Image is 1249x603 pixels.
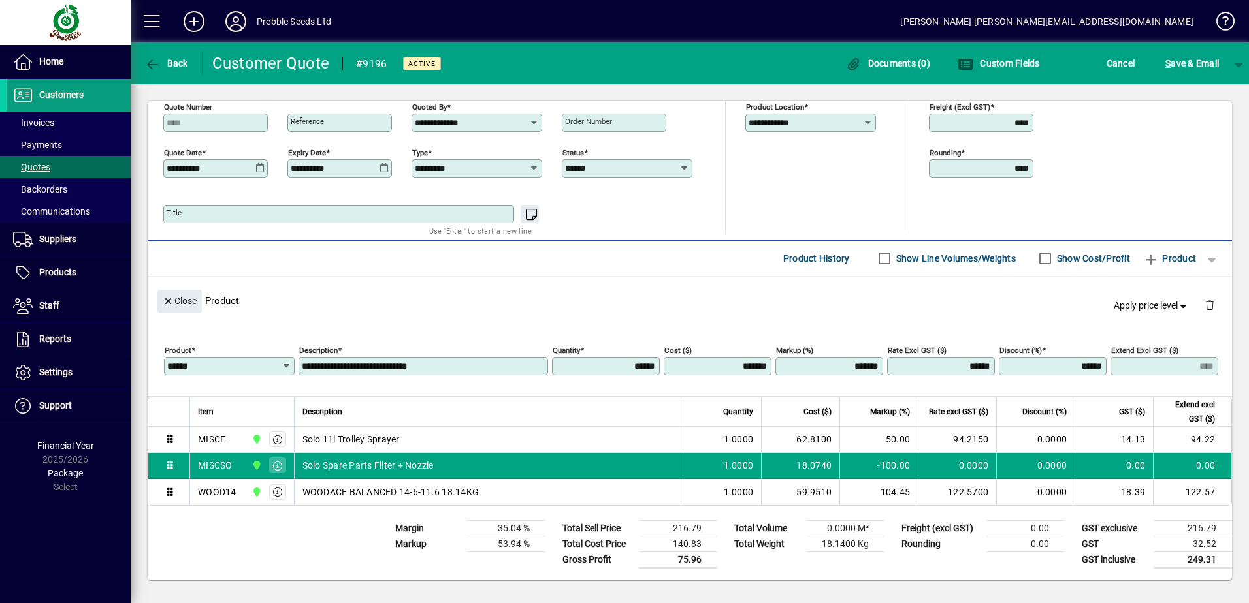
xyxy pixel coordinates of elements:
span: CHRISTCHURCH [248,458,263,472]
td: Total Sell Price [556,520,639,536]
span: Financial Year [37,441,94,451]
a: Invoices [7,112,131,134]
span: Apply price level [1114,299,1190,313]
mat-label: Product [165,345,191,354]
span: Package [48,468,83,478]
div: [PERSON_NAME] [PERSON_NAME][EMAIL_ADDRESS][DOMAIN_NAME] [900,11,1193,32]
td: Freight (excl GST) [895,520,986,536]
td: 35.04 % [467,520,545,536]
mat-label: Status [562,147,584,157]
td: 50.00 [839,427,918,453]
mat-label: Quote date [164,147,202,157]
div: MISCSO [198,459,233,472]
span: CHRISTCHURCH [248,432,263,446]
td: 62.8100 [761,427,839,453]
span: Description [302,405,342,419]
mat-label: Freight (excl GST) [930,102,990,111]
div: WOOD14 [198,486,236,499]
mat-label: Quote number [164,102,212,111]
span: Documents (0) [845,58,930,69]
td: GST [1075,536,1154,551]
a: Communications [7,200,131,223]
span: ave & Email [1165,53,1219,74]
td: 216.79 [1154,520,1232,536]
td: Total Weight [728,536,806,551]
span: Products [39,267,76,277]
span: Solo Spare Parts Filter + Nozzle [302,459,434,472]
span: Suppliers [39,234,76,244]
a: Products [7,256,131,289]
a: Backorders [7,178,131,200]
td: 140.83 [639,536,717,551]
a: Payments [7,134,131,156]
td: 14.13 [1075,427,1153,453]
td: Rounding [895,536,986,551]
mat-label: Rounding [930,147,961,157]
mat-label: Rate excl GST ($) [888,345,947,354]
td: 75.96 [639,551,717,568]
span: WOODACE BALANCED 14-6-11.6 18.14KG [302,486,479,499]
button: Close [157,290,202,313]
span: Backorders [13,184,67,194]
td: 18.39 [1075,479,1153,505]
div: Product [148,277,1232,324]
mat-label: Discount (%) [999,345,1042,354]
mat-label: Markup (%) [776,345,813,354]
span: Invoices [13,117,54,128]
label: Show Cost/Profit [1054,252,1130,265]
td: 122.57 [1153,479,1231,505]
button: Back [141,52,191,75]
a: Suppliers [7,223,131,256]
td: GST inclusive [1075,551,1154,568]
span: Back [144,58,188,69]
span: Customers [39,89,84,100]
td: 0.0000 [996,453,1075,479]
td: 0.0000 [996,479,1075,505]
span: Extend excl GST ($) [1161,397,1215,426]
mat-label: Expiry date [288,147,326,157]
button: Product [1137,247,1203,270]
span: Rate excl GST ($) [929,405,988,419]
div: 94.2150 [926,433,988,446]
td: Gross Profit [556,551,639,568]
span: 1.0000 [724,486,754,499]
mat-hint: Use 'Enter' to start a new line [429,223,532,238]
span: Communications [13,206,90,217]
button: Add [173,10,215,33]
td: 0.00 [986,536,1065,551]
span: Settings [39,367,73,377]
mat-label: Quantity [553,345,580,354]
mat-label: Reference [291,117,324,126]
td: -100.00 [839,453,918,479]
span: Product [1143,248,1196,269]
div: 122.5700 [926,486,988,499]
td: 59.9510 [761,479,839,505]
span: GST ($) [1119,405,1145,419]
mat-label: Cost ($) [664,345,692,354]
button: Custom Fields [954,52,1043,75]
span: Markup (%) [870,405,910,419]
div: 0.0000 [926,459,988,472]
span: CHRISTCHURCH [248,485,263,499]
label: Show Line Volumes/Weights [894,252,1016,265]
span: Discount (%) [1022,405,1067,419]
td: 0.00 [1153,453,1231,479]
td: 249.31 [1154,551,1232,568]
a: Home [7,46,131,78]
td: 0.0000 M³ [806,520,884,536]
td: 53.94 % [467,536,545,551]
div: #9196 [356,54,387,74]
app-page-header-button: Delete [1194,299,1225,311]
a: Settings [7,356,131,389]
button: Documents (0) [842,52,933,75]
mat-label: Extend excl GST ($) [1111,345,1178,354]
button: Delete [1194,290,1225,321]
app-page-header-button: Back [131,52,203,75]
mat-label: Quoted by [412,102,447,111]
a: Quotes [7,156,131,178]
a: Support [7,390,131,422]
span: Staff [39,300,59,311]
span: Support [39,400,72,410]
span: Quotes [13,162,50,172]
td: 18.0740 [761,453,839,479]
